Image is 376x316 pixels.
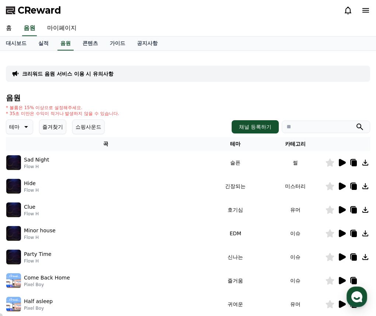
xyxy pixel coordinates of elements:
img: music [6,297,21,312]
a: 공지사항 [131,37,164,51]
a: 콘텐츠 [77,37,104,51]
a: 실적 [32,37,55,51]
td: 호기심 [205,198,266,222]
td: 이슈 [265,269,325,292]
p: * 볼륨은 15% 이상으로 설정해주세요. [6,105,119,111]
button: 쇼핑사운드 [72,119,105,134]
p: * 35초 미만은 수익이 적거나 발생하지 않을 수 있습니다. [6,111,119,117]
span: 대화 [67,245,76,251]
p: Half asleep [24,298,53,305]
td: EDM [205,222,266,245]
a: 가이드 [104,37,131,51]
img: music [6,202,21,217]
span: CReward [18,4,61,16]
p: Hide [24,180,36,187]
a: 마이페이지 [41,21,82,36]
p: Flow H [24,187,39,193]
a: 음원 [57,37,74,51]
td: 썰 [265,151,325,174]
td: 슬픈 [205,151,266,174]
td: 이슈 [265,245,325,269]
td: 긴장되는 [205,174,266,198]
a: 홈 [2,234,49,252]
p: Pixel Boy [24,305,53,311]
button: 채널 등록하기 [232,120,279,133]
span: 홈 [23,245,28,251]
p: Clue [24,203,35,211]
p: Sad Night [24,156,49,164]
a: 설정 [95,234,141,252]
img: music [6,155,21,170]
h4: 음원 [6,94,370,102]
td: 유머 [265,292,325,316]
p: 테마 [9,122,20,132]
button: 즐겨찾기 [39,119,66,134]
th: 테마 [205,137,266,151]
a: 크리워드 음원 서비스 이용 시 유의사항 [22,70,113,77]
th: 곡 [6,137,205,151]
a: CReward [6,4,61,16]
img: music [6,226,21,241]
img: music [6,273,21,288]
p: Come Back Home [24,274,70,282]
td: 즐거움 [205,269,266,292]
p: Minor house [24,227,56,235]
p: Party Time [24,250,52,258]
p: Flow H [24,211,39,217]
a: 대화 [49,234,95,252]
button: 테마 [6,119,33,134]
span: 설정 [114,245,123,251]
img: music [6,250,21,264]
img: music [6,179,21,194]
a: 음원 [22,21,37,36]
td: 신나는 [205,245,266,269]
p: Flow H [24,164,49,170]
td: 미스터리 [265,174,325,198]
p: Pixel Boy [24,282,70,288]
td: 유머 [265,198,325,222]
td: 귀여운 [205,292,266,316]
td: 이슈 [265,222,325,245]
th: 카테고리 [265,137,325,151]
p: Flow H [24,258,52,264]
p: Flow H [24,235,56,240]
